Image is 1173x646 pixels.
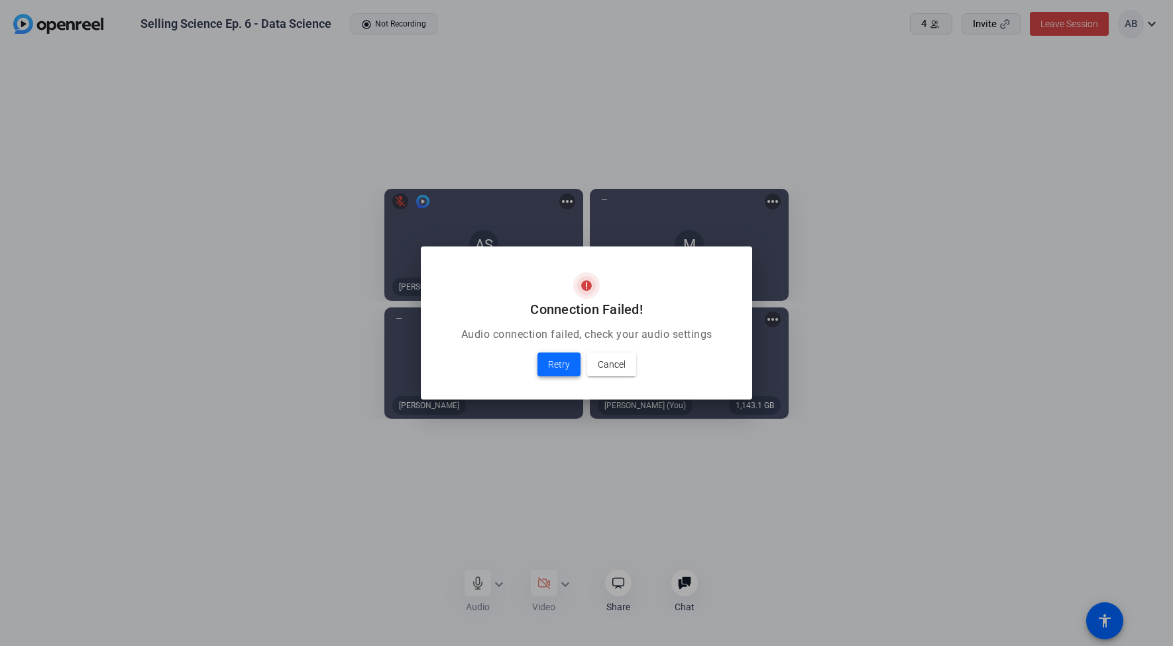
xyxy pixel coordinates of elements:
span: Retry [548,356,570,372]
button: Retry [537,352,581,376]
span: Cancel [598,356,626,372]
button: Cancel [587,352,636,376]
h2: Connection Failed! [437,299,736,320]
p: Audio connection failed, check your audio settings [437,327,736,343]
